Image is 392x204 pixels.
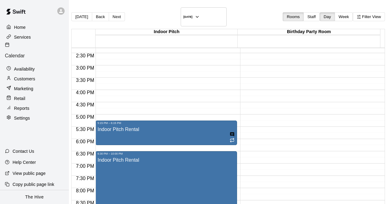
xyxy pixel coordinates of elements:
[14,66,35,72] p: Availability
[183,15,193,18] h6: [DATE]
[97,152,235,155] div: 6:30 PM – 10:00 PM
[74,139,96,144] span: 6:00 PM
[14,115,30,121] p: Settings
[14,105,29,111] p: Reports
[13,170,46,176] p: View public page
[283,12,303,21] button: Rooms
[74,114,96,120] span: 5:00 PM
[92,12,109,21] button: Back
[96,121,237,145] div: 5:15 PM – 6:15 PM: Indoor Pitch Rental
[74,65,96,71] span: 3:00 PM
[74,151,96,156] span: 6:30 PM
[230,138,235,144] span: Recurring event
[5,53,64,59] p: Calendar
[13,148,34,154] p: Contact Us
[238,29,380,35] div: Birthday Party Room
[97,121,235,125] div: 5:15 PM – 6:15 PM
[74,188,96,193] span: 8:00 PM
[74,90,96,95] span: 4:00 PM
[74,78,96,83] span: 3:30 PM
[230,132,235,137] svg: Has notes
[13,159,36,165] p: Help Center
[14,95,25,102] p: Retail
[335,12,353,21] button: Week
[74,127,96,132] span: 5:30 PM
[14,86,33,92] p: Marketing
[25,194,44,200] p: The Hive
[320,12,335,21] button: Day
[109,12,125,21] button: Next
[74,53,96,58] span: 2:30 PM
[74,176,96,181] span: 7:30 PM
[74,102,96,107] span: 4:30 PM
[14,34,31,40] p: Services
[303,12,320,21] button: Staff
[96,29,238,35] div: Indoor Pitch
[71,12,92,21] button: [DATE]
[13,181,54,187] p: Copy public page link
[14,76,35,82] p: Customers
[14,24,26,30] p: Home
[74,164,96,169] span: 7:00 PM
[353,12,385,21] button: Filter View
